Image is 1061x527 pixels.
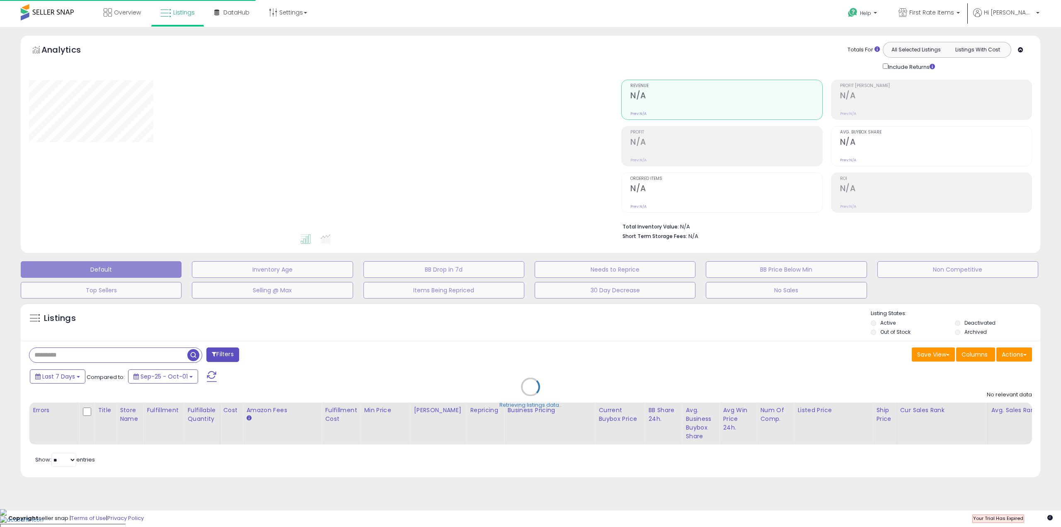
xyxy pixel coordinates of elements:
h2: N/A [840,184,1032,195]
b: Short Term Storage Fees: [623,233,687,240]
li: N/A [623,221,1026,231]
h2: N/A [840,137,1032,148]
button: All Selected Listings [885,44,947,55]
span: Profit [630,130,822,135]
button: Non Competitive [877,261,1038,278]
span: Ordered Items [630,177,822,181]
small: Prev: N/A [630,158,647,163]
button: Top Sellers [21,282,182,299]
span: Overview [114,8,141,17]
span: Hi [PERSON_NAME] [984,8,1034,17]
span: Profit [PERSON_NAME] [840,84,1032,88]
span: DataHub [223,8,250,17]
h2: N/A [840,91,1032,102]
h2: N/A [630,91,822,102]
small: Prev: N/A [840,204,856,209]
h2: N/A [630,184,822,195]
button: Inventory Age [192,261,353,278]
a: Help [841,1,885,27]
span: ROI [840,177,1032,181]
button: Selling @ Max [192,282,353,299]
button: 30 Day Decrease [535,282,695,299]
button: Needs to Reprice [535,261,695,278]
div: Include Returns [877,62,945,71]
button: Listings With Cost [947,44,1008,55]
span: Avg. Buybox Share [840,130,1032,135]
span: First Rate Items [909,8,954,17]
small: Prev: N/A [630,111,647,116]
button: BB Drop in 7d [363,261,524,278]
span: Listings [173,8,195,17]
button: Items Being Repriced [363,282,524,299]
small: Prev: N/A [630,204,647,209]
span: N/A [688,232,698,240]
i: Get Help [848,7,858,18]
span: Revenue [630,84,822,88]
span: Help [860,10,871,17]
h5: Analytics [41,44,97,58]
div: Retrieving listings data.. [499,401,562,409]
button: No Sales [706,282,867,299]
b: Total Inventory Value: [623,223,679,230]
small: Prev: N/A [840,111,856,116]
small: Prev: N/A [840,158,856,163]
button: Default [21,261,182,278]
div: Totals For [848,46,880,54]
a: Hi [PERSON_NAME] [973,8,1039,27]
button: BB Price Below Min [706,261,867,278]
h2: N/A [630,137,822,148]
